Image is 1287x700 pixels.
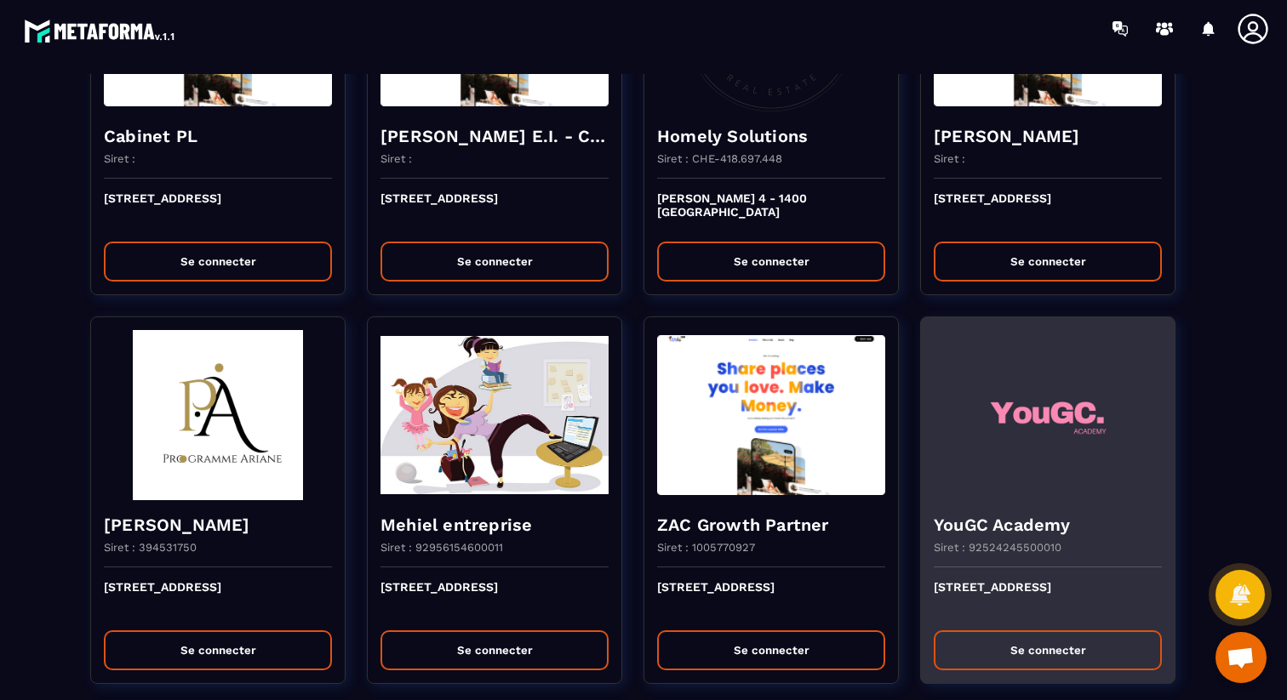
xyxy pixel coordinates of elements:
[104,513,332,537] h4: [PERSON_NAME]
[934,630,1162,670] button: Se connecter
[104,242,332,282] button: Se connecter
[657,630,885,670] button: Se connecter
[104,152,135,165] p: Siret :
[380,541,503,554] p: Siret : 92956154600011
[380,513,609,537] h4: Mehiel entreprise
[380,191,609,229] p: [STREET_ADDRESS]
[380,330,609,500] img: funnel-background
[657,191,885,229] p: [PERSON_NAME] 4 - 1400 [GEOGRAPHIC_DATA]
[934,124,1162,148] h4: [PERSON_NAME]
[104,580,332,617] p: [STREET_ADDRESS]
[104,541,197,554] p: Siret : 394531750
[104,630,332,670] button: Se connecter
[24,15,177,46] img: logo
[104,124,332,148] h4: Cabinet PL
[934,513,1162,537] h4: YouGC Academy
[104,191,332,229] p: [STREET_ADDRESS]
[104,330,332,500] img: funnel-background
[934,580,1162,617] p: [STREET_ADDRESS]
[657,513,885,537] h4: ZAC Growth Partner
[380,124,609,148] h4: [PERSON_NAME] E.I. - Cabinet Aequivalens
[934,191,1162,229] p: [STREET_ADDRESS]
[657,541,755,554] p: Siret : 1005770927
[934,541,1061,554] p: Siret : 92524245500010
[934,330,1162,500] img: funnel-background
[380,152,412,165] p: Siret :
[657,330,885,500] img: funnel-background
[934,242,1162,282] button: Se connecter
[380,630,609,670] button: Se connecter
[1215,632,1267,683] a: Ouvrir le chat
[657,124,885,148] h4: Homely Solutions
[380,242,609,282] button: Se connecter
[657,580,885,617] p: [STREET_ADDRESS]
[934,152,965,165] p: Siret :
[657,152,782,165] p: Siret : CHE-418.697.448
[380,580,609,617] p: [STREET_ADDRESS]
[657,242,885,282] button: Se connecter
